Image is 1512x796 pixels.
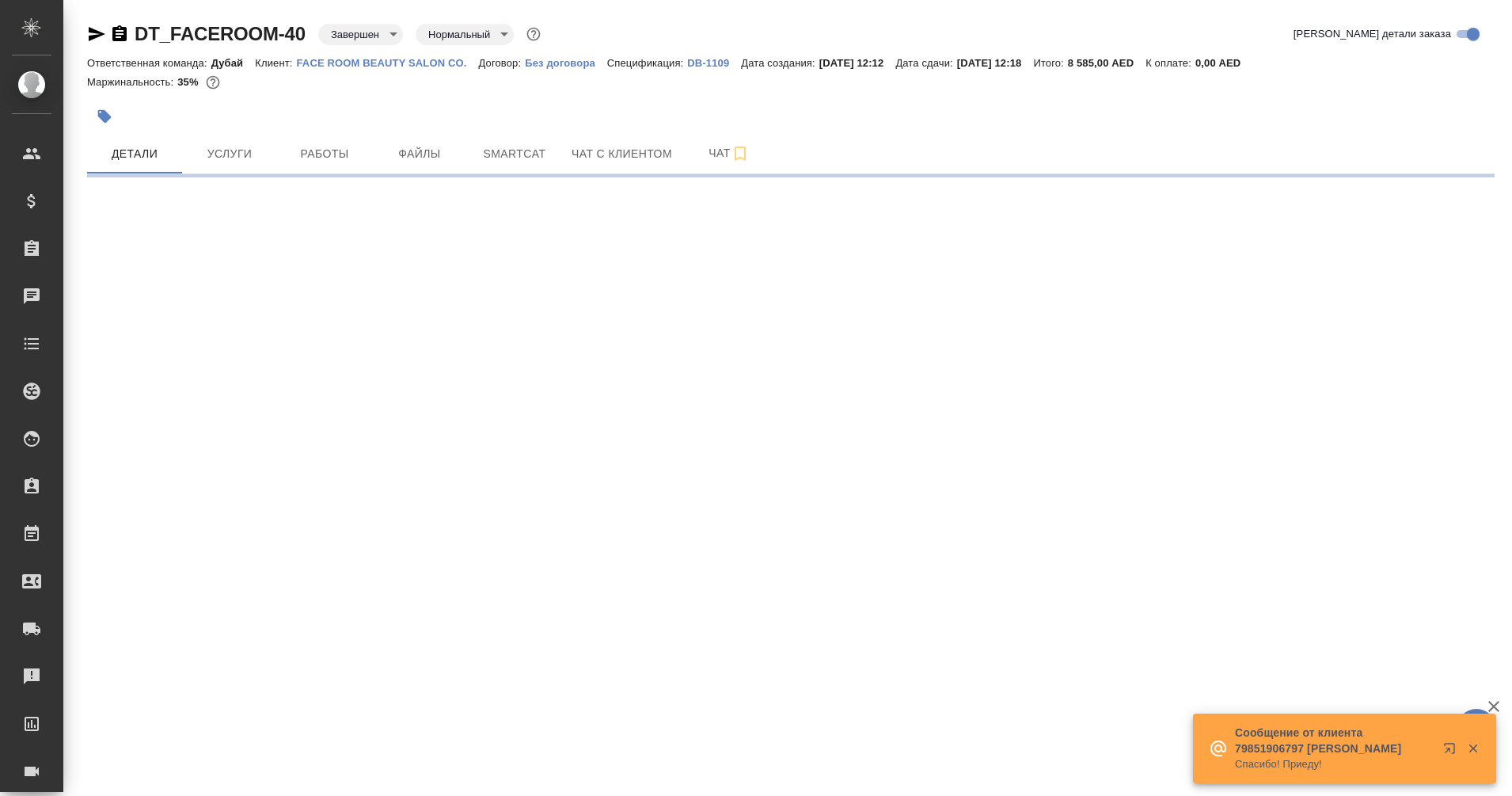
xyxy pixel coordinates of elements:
[572,144,672,164] span: Чат с клиентом
[895,57,956,69] p: Дата сдачи:
[687,57,741,69] p: DB-1109
[192,144,268,164] span: Услуги
[382,144,458,164] span: Файлы
[957,57,1034,69] p: [DATE] 12:18
[731,144,750,163] svg: Подписаться
[297,57,479,69] p: FACE ROOM BEAUTY SALON CO.
[287,144,363,164] span: Работы
[687,55,741,69] a: DB-1109
[819,57,896,69] p: [DATE] 12:12
[1033,57,1067,69] p: Итого:
[1434,733,1472,771] button: Открыть в новой вкладке
[479,57,526,69] p: Договор:
[211,57,256,69] p: Дубай
[326,28,384,41] button: Завершен
[741,57,819,69] p: Дата создания:
[318,24,403,45] div: Завершен
[297,55,479,69] a: FACE ROOM BEAUTY SALON CO.
[607,57,687,69] p: Спецификация:
[1235,725,1433,756] p: Сообщение от клиента 79851906797 [PERSON_NAME]
[1068,57,1145,69] p: 8 585,00 AED
[87,25,106,44] button: Скопировать ссылку для ЯМессенджера
[135,23,306,44] a: DT_FACEROOM-40
[1457,741,1489,756] button: Закрыть
[110,25,129,44] button: Скопировать ссылку
[1145,57,1195,69] p: К оплате:
[1457,709,1496,748] button: 🙏
[87,57,211,69] p: Ответственная команда:
[203,72,223,93] button: 5588.28 AED;
[1195,57,1252,69] p: 0,00 AED
[424,28,495,41] button: Нормальный
[1235,756,1433,772] p: Спасибо! Приеду!
[87,99,122,134] button: Добавить тэг
[97,144,173,164] span: Детали
[416,24,514,45] div: Завершен
[177,76,202,88] p: 35%
[525,57,607,69] p: Без договора
[1294,26,1451,42] span: [PERSON_NAME] детали заказа
[87,76,177,88] p: Маржинальность:
[691,143,767,163] span: Чат
[525,55,607,69] a: Без договора
[523,24,544,44] button: Доп статусы указывают на важность/срочность заказа
[477,144,553,164] span: Smartcat
[255,57,296,69] p: Клиент:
